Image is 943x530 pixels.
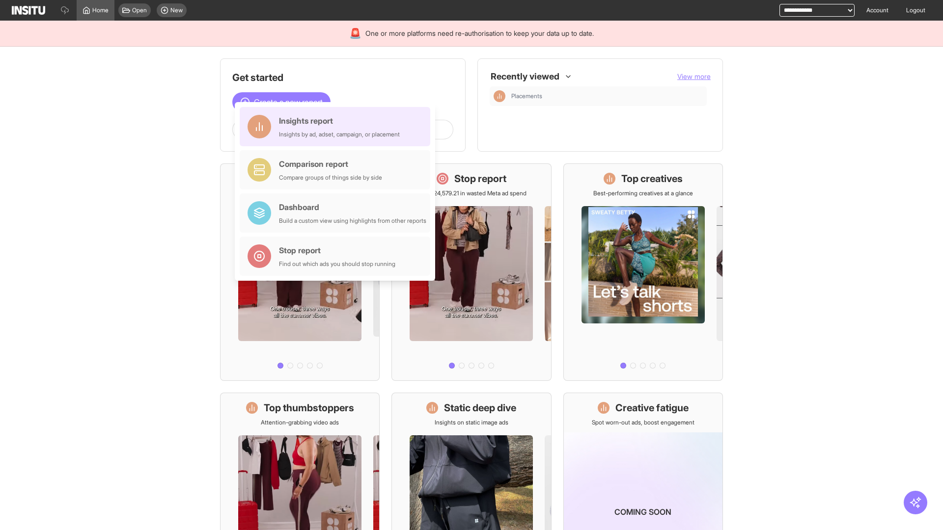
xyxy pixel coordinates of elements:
div: Stop report [279,244,395,256]
div: Insights by ad, adset, campaign, or placement [279,131,400,138]
div: Find out which ads you should stop running [279,260,395,268]
a: Top creativesBest-performing creatives at a glance [563,163,723,381]
div: Build a custom view using highlights from other reports [279,217,426,225]
p: Best-performing creatives at a glance [593,189,693,197]
span: Placements [511,92,703,100]
p: Save £24,579.21 in wasted Meta ad spend [416,189,527,197]
div: Insights report [279,115,400,127]
h1: Top creatives [621,172,683,185]
a: Stop reportSave £24,579.21 in wasted Meta ad spend [391,163,551,381]
button: View more [677,72,711,81]
a: What's live nowSee all active ads instantly [220,163,380,381]
div: Compare groups of things side by side [279,174,382,182]
span: New [170,6,183,14]
div: Comparison report [279,158,382,170]
h1: Get started [232,71,453,84]
h1: Static deep dive [444,401,516,415]
span: Open [132,6,147,14]
div: Dashboard [279,201,426,213]
span: Create a new report [254,96,323,108]
div: 🚨 [349,26,361,40]
div: Insights [494,90,505,102]
p: Insights on static image ads [435,419,508,426]
span: View more [677,72,711,80]
span: One or more platforms need re-authorisation to keep your data up to date. [365,28,594,38]
img: Logo [12,6,45,15]
p: Attention-grabbing video ads [261,419,339,426]
h1: Top thumbstoppers [264,401,354,415]
span: Placements [511,92,542,100]
h1: Stop report [454,172,506,185]
span: Home [92,6,109,14]
button: Create a new report [232,92,331,112]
